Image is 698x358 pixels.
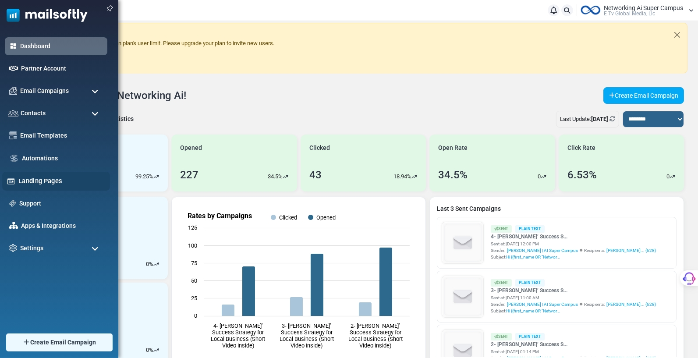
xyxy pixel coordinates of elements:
a: Apps & Integrations [21,221,103,230]
a: Partner Account [21,64,103,73]
div: 227 [180,167,198,183]
text: 25 [191,295,197,301]
a: 2- [PERSON_NAME]’ Success S... [491,340,656,348]
span: Contacts [21,109,46,118]
text: 2- [PERSON_NAME]’ Success Strategy for Local Business (Short Video Inside) [348,323,403,349]
a: 4- [PERSON_NAME]’ Success S... [491,233,656,241]
div: 43 [309,167,322,183]
span: E Tv Global Media, Llc [604,11,655,16]
b: [DATE] [591,116,608,122]
img: support-icon.svg [9,200,16,207]
div: % [146,346,159,354]
text: 125 [188,224,197,231]
a: Create Email Campaign [603,87,684,104]
a: Refresh Stats [609,116,615,122]
span: Email Campaigns [20,86,69,96]
img: email-templates-icon.svg [9,131,17,139]
span: Create Email Campaign [30,338,96,347]
img: settings-icon.svg [9,244,17,252]
div: Sent [491,333,512,340]
p: 0 [538,172,541,181]
div: Sender: Recipients: [491,301,656,308]
img: empty-draft-icon2.svg [443,223,483,263]
div: Sent at: [DATE] 01:14 PM [491,348,656,355]
img: dashboard-icon-active.svg [9,42,17,50]
a: User Logo Networking Ai Super Campus E Tv Global Media, Llc [580,4,694,17]
button: Close [667,23,687,46]
div: 6.53% [567,167,597,183]
img: campaigns-icon.png [9,87,17,95]
div: % [146,260,159,269]
span: Opened [180,143,202,152]
div: 34.5% [438,167,468,183]
div: Sent at: [DATE] 12:00 PM [491,241,656,247]
span: Open Rate [438,143,468,152]
a: Last 3 Sent Campaigns [437,204,677,213]
p: 0 [146,346,149,354]
a: [PERSON_NAME]... (628) [606,301,656,308]
a: Support [19,199,103,208]
svg: Rates by Campaigns [179,204,418,358]
img: contacts-icon.svg [8,110,18,116]
p: 0 [666,172,670,181]
text: 4- [PERSON_NAME]’ Success Strategy for Local Business (Short Video Inside) [211,323,266,349]
img: User Logo [580,4,602,17]
div: Sender: Recipients: [491,247,656,254]
text: Opened [316,214,336,221]
span: Networking Ai Super Campus [604,5,683,11]
span: [PERSON_NAME] | AI Super Campus [507,247,578,254]
div: Sent at: [DATE] 11:00 AM [491,294,656,301]
span: Hi {(first_name OR "Networ... [506,308,560,313]
div: Last Update: [556,111,619,128]
text: Clicked [279,214,297,221]
div: Sent [491,225,512,233]
span: Settings [20,244,43,253]
p: 0 [146,260,149,269]
span: Click Rate [567,143,595,152]
text: 75 [191,260,197,266]
div: Plain Text [515,333,545,340]
img: empty-draft-icon2.svg [443,276,483,317]
a: Automations [22,154,103,163]
a: Landing Pages [18,176,105,186]
span: Hi {(first_name OR "Networ... [506,255,560,259]
span: [PERSON_NAME] | AI Super Campus [507,301,578,308]
text: 100 [188,242,197,249]
p: 99.25% [135,172,153,181]
a: [PERSON_NAME]... (628) [606,247,656,254]
text: Rates by Campaigns [188,212,252,220]
div: Plain Text [515,225,545,233]
div: Subject: [491,308,656,314]
text: 0 [194,312,197,319]
span: Clicked [309,143,330,152]
img: landing_pages.svg [7,177,15,185]
p: 34.5% [268,172,283,181]
p: 18.94% [393,172,411,181]
text: 50 [191,277,197,284]
a: 3- [PERSON_NAME]’ Success S... [491,287,656,294]
img: workflow.svg [9,153,19,163]
div: Subject: [491,254,656,260]
a: Dashboard [20,42,103,51]
div: Sent [491,279,512,287]
p: You reached your subscription plan's user limit. Please upgrade your plan to invite new users. [46,39,666,48]
text: 3- [PERSON_NAME]’ Success Strategy for Local Business (Short Video Inside) [280,323,334,349]
a: Email Templates [20,131,103,140]
div: Plain Text [515,279,545,287]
